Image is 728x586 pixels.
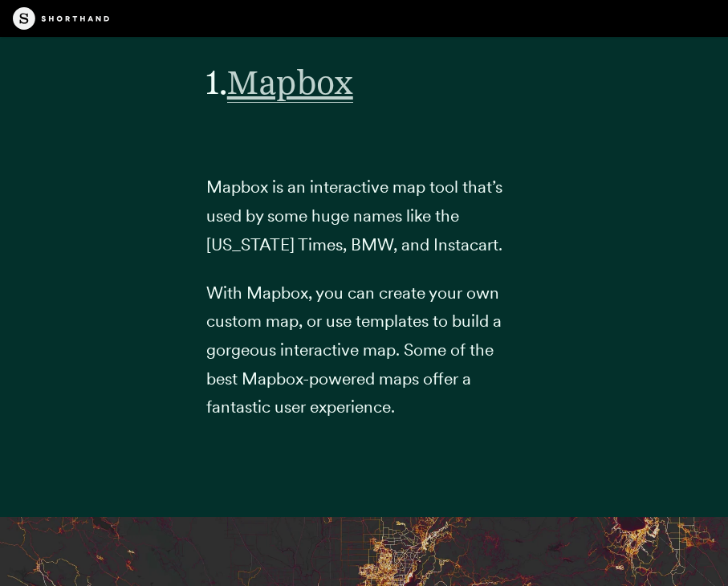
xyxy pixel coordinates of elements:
span: 1. [206,62,227,102]
span: With Mapbox, you can create your own custom map, or use templates to build a gorgeous interactive... [206,283,502,417]
a: Mapbox [227,62,353,102]
span: Mapbox is an interactive map tool that’s used by some huge names like the [US_STATE] Times, BMW, ... [206,177,502,254]
img: The Craft [13,7,109,30]
span: Mapbox [227,62,353,103]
